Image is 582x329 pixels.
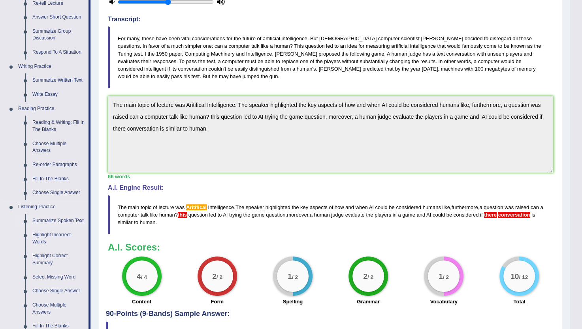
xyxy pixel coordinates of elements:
span: be [389,204,394,210]
span: Please check whether a verb is missing here or whether ‘there’ should be ‘their’. (did you mean: ... [498,212,530,218]
blockquote: For many, these have been vital considerations for the future of artificial intelligence. But [DE... [108,26,553,88]
span: could [433,212,445,218]
big: 4 [137,272,141,280]
label: Grammar [357,298,380,305]
span: humans [423,204,441,210]
span: highlighted [266,204,290,210]
span: the [243,212,250,218]
a: Summarize Spoken Text [29,214,89,228]
span: question [484,204,503,210]
span: This sentence does not start with an uppercase letter. (did you mean: This) [178,212,187,218]
h4: Transcript: [108,16,553,23]
span: if [480,212,483,218]
span: key [300,204,308,210]
span: was [505,204,514,210]
a: Choose Single Answer [29,186,89,200]
span: similar [118,219,133,225]
big: 1 [288,272,292,280]
a: Listening Practice [15,200,89,214]
blockquote: . , , ? , , . [108,195,553,234]
small: / 2 [367,274,373,280]
a: Fill In The Blanks [29,172,89,186]
span: of [329,204,333,210]
label: Total [513,298,525,305]
span: judge [331,212,344,218]
span: AI [426,212,431,218]
span: Possible spelling mistake found. (did you mean: Artificial) [186,204,207,210]
span: to [134,219,138,225]
span: evaluate [345,212,365,218]
span: human [140,219,156,225]
label: Form [211,298,224,305]
a: Choose Multiple Answers [29,137,89,158]
a: Reading & Writing: Fill In The Blanks [29,116,89,136]
span: human [314,212,330,218]
span: Possible typo: you repeated a whitespace (did you mean: ) [425,212,426,218]
span: the [292,204,299,210]
span: AI [223,212,228,218]
span: The [235,204,244,210]
span: speaker [246,204,264,210]
big: 2 [212,272,217,280]
span: the [366,212,373,218]
span: a [540,204,543,210]
span: AI [369,204,374,210]
span: like [150,212,158,218]
span: when [356,204,368,210]
span: like [442,204,450,210]
small: / 2 [292,274,298,280]
a: Select Missing Word [29,270,89,284]
a: Answer Short Question [29,10,89,24]
span: players [375,212,391,218]
span: aspects [310,204,328,210]
span: human [159,212,175,218]
a: Re-order Paragraphs [29,158,89,172]
span: trying [229,212,242,218]
a: Summarize Written Text [29,73,89,88]
big: 10 [510,272,519,280]
span: considered [396,204,421,210]
label: Spelling [283,298,303,305]
span: raised [515,204,529,210]
a: Reading Practice [15,102,89,116]
span: The [118,204,126,210]
span: led [209,212,216,218]
div: 66 words [108,173,553,180]
big: 2 [363,272,367,280]
a: Summarize Group Discussion [29,24,89,45]
span: to [217,212,222,218]
span: considered [454,212,479,218]
span: a [479,204,482,210]
label: Vocabulary [430,298,458,305]
small: / 2 [443,274,449,280]
span: moreover [287,212,308,218]
span: talk [141,212,149,218]
a: Write Essay [29,88,89,102]
span: a [398,212,401,218]
span: can [531,204,539,210]
span: in [393,212,397,218]
span: a [310,212,313,218]
small: / 2 [217,274,222,280]
span: how [335,204,344,210]
span: computer [118,212,139,218]
span: topic [141,204,151,210]
a: Choose Multiple Answers [29,298,89,319]
span: Intelligence [208,204,234,210]
span: could [375,204,387,210]
span: was [175,204,185,210]
span: Please check whether a verb is missing here or whether ‘there’ should be ‘their’. (did you mean: ... [497,212,498,218]
span: furthermore [452,204,478,210]
label: Content [132,298,151,305]
a: Highlight Correct Summary [29,249,89,270]
small: / 4 [141,274,147,280]
span: main [128,204,139,210]
span: game [402,212,415,218]
span: question [266,212,285,218]
span: of [153,204,157,210]
a: Choose Single Answer [29,284,89,298]
b: A.I. Scores: [108,242,160,252]
span: lecture [158,204,174,210]
span: game [252,212,265,218]
h4: A.I. Engine Result: [108,184,553,191]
